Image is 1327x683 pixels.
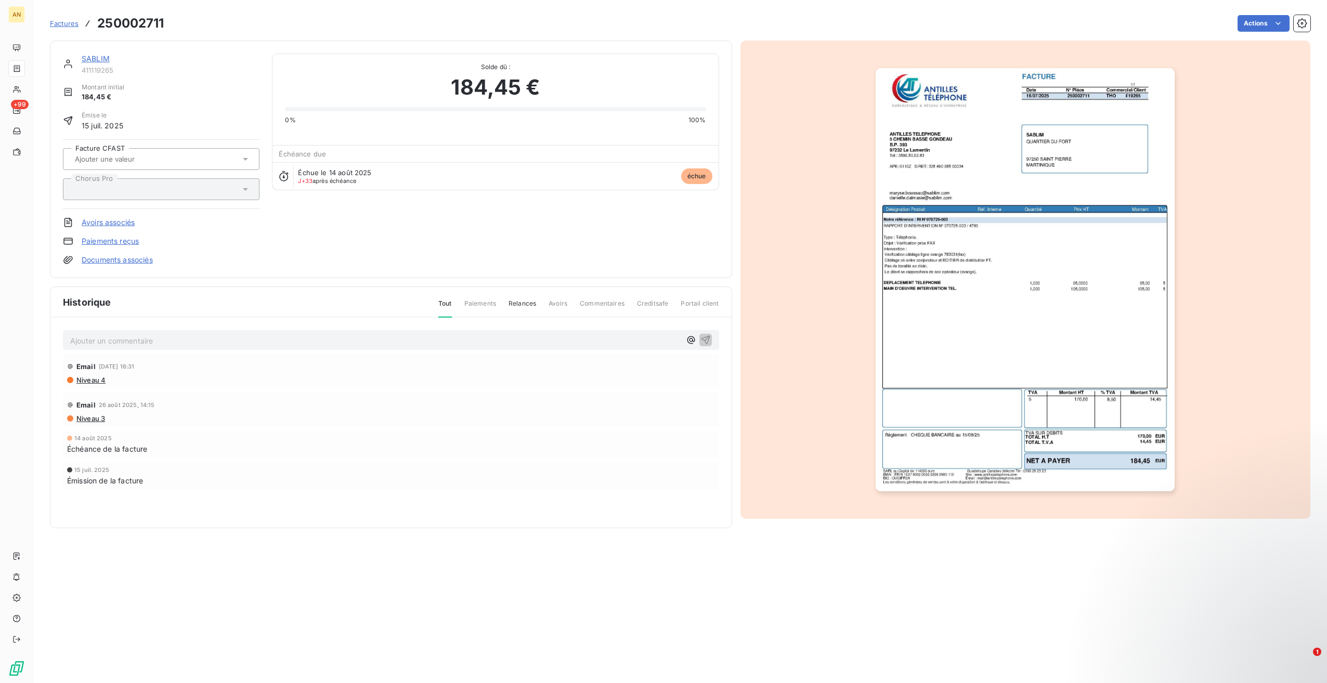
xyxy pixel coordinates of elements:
[8,660,25,677] img: Logo LeanPay
[549,299,567,317] span: Avoirs
[580,299,625,317] span: Commentaires
[11,100,29,109] span: +99
[50,18,79,29] a: Factures
[75,376,106,384] span: Niveau 4
[99,402,155,408] span: 26 août 2025, 14:15
[82,255,153,265] a: Documents associés
[438,299,452,318] span: Tout
[876,68,1175,491] img: invoice_thumbnail
[1292,648,1317,673] iframe: Intercom live chat
[298,178,356,184] span: après échéance
[82,236,139,246] a: Paiements reçus
[8,6,25,23] div: AN
[1238,15,1290,32] button: Actions
[451,72,540,103] span: 184,45 €
[63,295,111,309] span: Historique
[681,168,712,184] span: échue
[75,414,105,423] span: Niveau 3
[74,154,178,164] input: Ajouter une valeur
[681,299,719,317] span: Portail client
[82,66,259,74] span: 411119265
[509,299,536,317] span: Relances
[67,475,143,486] span: Émission de la facture
[76,401,96,409] span: Email
[82,54,110,63] a: SABLIM
[99,363,135,370] span: [DATE] 16:31
[76,362,96,371] span: Email
[67,443,147,454] span: Échéance de la facture
[298,177,313,185] span: J+33
[82,111,123,120] span: Émise le
[279,150,326,158] span: Échéance due
[285,62,706,72] span: Solde dû :
[1313,648,1321,656] span: 1
[298,168,371,177] span: Échue le 14 août 2025
[82,217,135,228] a: Avoirs associés
[464,299,496,317] span: Paiements
[1119,582,1327,655] iframe: Intercom notifications message
[285,115,295,125] span: 0%
[97,14,164,33] h3: 250002711
[74,467,109,473] span: 15 juil. 2025
[688,115,706,125] span: 100%
[74,435,112,441] span: 14 août 2025
[637,299,669,317] span: Creditsafe
[82,120,123,131] span: 15 juil. 2025
[82,92,124,102] span: 184,45 €
[50,19,79,28] span: Factures
[82,83,124,92] span: Montant initial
